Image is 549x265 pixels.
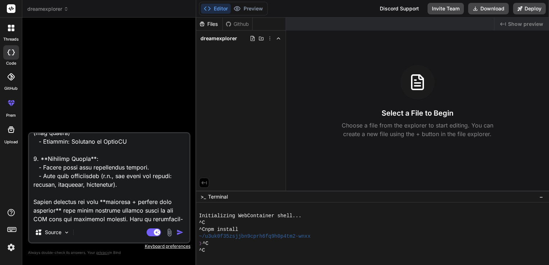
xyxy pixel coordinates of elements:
div: Discord Support [375,3,423,14]
button: Preview [231,4,266,14]
span: privacy [96,250,109,255]
span: Show preview [508,20,543,28]
span: dreamexplorer [200,35,237,42]
span: >_ [200,193,206,200]
span: ^C [202,240,208,247]
p: Always double-check its answers. Your in Bind [28,249,190,256]
span: Terminal [208,193,228,200]
div: Files [196,20,222,28]
span: ~/u3uk0f35zsjjbn9cprh6fq9h0p4tm2-wnxx [199,233,311,240]
img: Pick Models [64,229,70,236]
span: ❯ [199,240,203,247]
span: ^C [199,247,205,254]
p: Keyboard preferences [28,243,190,249]
button: Download [468,3,509,14]
button: Deploy [513,3,546,14]
button: Invite Team [428,3,464,14]
label: prem [6,112,16,118]
div: Github [223,20,252,28]
label: code [6,60,16,66]
label: Upload [4,139,18,145]
label: threads [3,36,19,42]
span: Initializing WebContainer shell... [199,213,301,219]
p: Source [45,229,61,236]
img: settings [5,241,17,254]
span: ^C [199,219,205,226]
button: − [538,191,545,203]
button: Editor [201,4,231,14]
img: attachment [165,228,174,237]
h3: Select a File to Begin [382,108,453,118]
label: GitHub [4,85,18,92]
img: icon [176,229,184,236]
span: ^Cnpm install [199,226,238,233]
span: − [539,193,543,200]
span: dreamexplorer [27,5,69,13]
textarea: Lorem i dol/sitame con adipis "EL Seddo Eiusmodt" inci utl etdolorem aliquaen: 6. **Admi Venia (Q... [29,133,189,222]
p: Choose a file from the explorer to start editing. You can create a new file using the + button in... [337,121,498,138]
